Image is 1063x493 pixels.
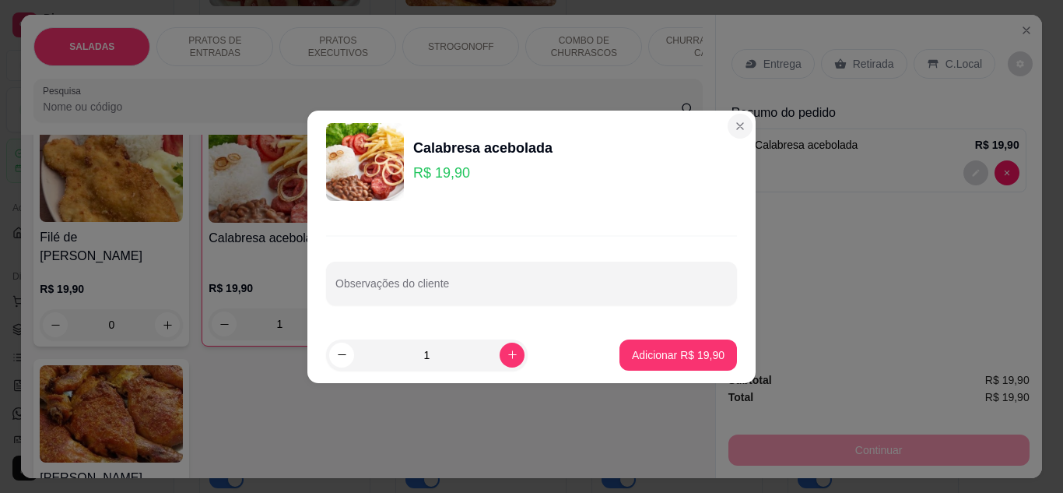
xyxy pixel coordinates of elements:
[500,343,524,368] button: increase-product-quantity
[413,162,553,184] p: R$ 19,90
[619,340,737,371] button: Adicionar R$ 19,90
[329,343,354,368] button: decrease-product-quantity
[413,137,553,159] div: Calabresa acebolada
[632,347,724,363] p: Adicionar R$ 19,90
[326,123,404,201] img: product-image
[335,282,728,298] input: Observações do cliente
[728,114,753,139] button: Close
